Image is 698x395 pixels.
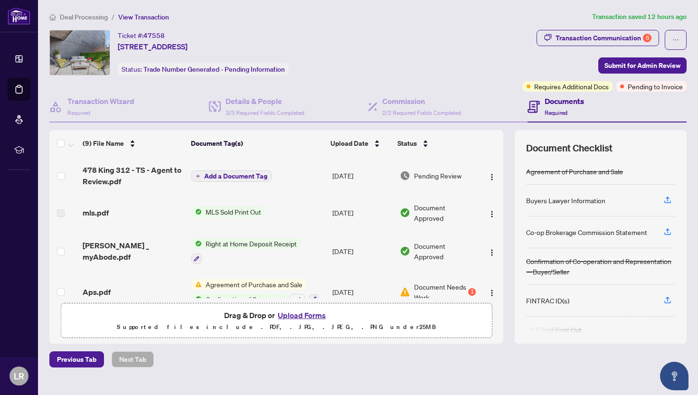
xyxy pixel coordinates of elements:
[196,174,200,179] span: plus
[526,166,623,177] div: Agreement of Purchase and Sale
[526,227,647,237] div: Co-op Brokerage Commission Statement
[400,207,410,218] img: Document Status
[397,138,417,149] span: Status
[488,210,496,218] img: Logo
[275,309,329,321] button: Upload Forms
[414,282,467,302] span: Document Needs Work
[537,30,659,46] button: Transaction Communication6
[191,238,202,249] img: Status Icon
[60,13,108,21] span: Deal Processing
[202,294,286,304] span: Confirmation of Co-operation and Representation—Buyer/Seller
[592,11,687,22] article: Transaction saved 12 hours ago
[83,164,184,187] span: 478 King 312 - TS - Agent to Review.pdf
[118,13,169,21] span: View Transaction
[204,173,267,179] span: Add a Document Tag
[329,272,396,312] td: [DATE]
[83,138,124,149] span: (9) File Name
[83,240,184,263] span: [PERSON_NAME] _ myAbode.pdf
[526,256,675,277] div: Confirmation of Co-operation and Representation—Buyer/Seller
[414,170,462,181] span: Pending Review
[329,231,396,272] td: [DATE]
[556,30,651,46] div: Transaction Communication
[400,246,410,256] img: Document Status
[143,31,165,40] span: 47558
[598,57,687,74] button: Submit for Admin Review
[61,303,491,339] span: Drag & Drop orUpload FormsSupported files include .PDF, .JPG, .JPEG, .PNG under25MB
[49,14,56,20] span: home
[202,207,265,217] span: MLS Sold Print Out
[488,249,496,256] img: Logo
[468,288,476,296] div: 1
[534,81,609,92] span: Requires Additional Docs
[83,207,109,218] span: mls.pdf
[191,207,265,217] button: Status IconMLS Sold Print Out
[118,63,289,75] div: Status:
[488,173,496,181] img: Logo
[14,369,24,383] span: LR
[526,195,605,206] div: Buyers Lawyer Information
[202,279,306,290] span: Agreement of Purchase and Sale
[67,95,134,107] h4: Transaction Wizard
[118,41,188,52] span: [STREET_ADDRESS]
[414,202,476,223] span: Document Approved
[202,238,301,249] span: Right at Home Deposit Receipt
[49,351,104,367] button: Previous Tab
[400,287,410,297] img: Document Status
[112,11,114,22] li: /
[604,58,680,73] span: Submit for Admin Review
[672,37,679,43] span: ellipsis
[191,279,319,305] button: Status IconAgreement of Purchase and SaleStatus IconConfirmation of Co-operation and Representati...
[83,286,111,298] span: Aps.pdf
[382,95,461,107] h4: Commission
[414,241,476,262] span: Document Approved
[484,205,500,220] button: Logo
[191,207,202,217] img: Status Icon
[545,95,584,107] h4: Documents
[224,309,329,321] span: Drag & Drop or
[290,294,305,304] div: + 1
[545,109,567,116] span: Required
[191,238,301,264] button: Status IconRight at Home Deposit Receipt
[330,138,368,149] span: Upload Date
[488,289,496,297] img: Logo
[67,321,486,333] p: Supported files include .PDF, .JPG, .JPEG, .PNG under 25 MB
[187,130,327,157] th: Document Tag(s)
[67,109,90,116] span: Required
[8,7,30,25] img: logo
[628,81,683,92] span: Pending to Invoice
[143,65,285,74] span: Trade Number Generated - Pending Information
[329,157,396,195] td: [DATE]
[226,95,304,107] h4: Details & People
[226,109,304,116] span: 3/3 Required Fields Completed
[112,351,154,367] button: Next Tab
[191,170,272,182] button: Add a Document Tag
[484,284,500,300] button: Logo
[50,30,110,75] img: IMG-C12241629_1.jpg
[382,109,461,116] span: 2/2 Required Fields Completed
[400,170,410,181] img: Document Status
[660,362,689,390] button: Open asap
[484,168,500,183] button: Logo
[643,34,651,42] div: 6
[191,294,202,304] img: Status Icon
[57,352,96,367] span: Previous Tab
[394,130,477,157] th: Status
[118,30,165,41] div: Ticket #:
[327,130,394,157] th: Upload Date
[191,279,202,290] img: Status Icon
[329,195,396,231] td: [DATE]
[484,244,500,259] button: Logo
[191,170,272,182] button: Add a Document Tag
[79,130,187,157] th: (9) File Name
[526,295,569,306] div: FINTRAC ID(s)
[526,141,613,155] span: Document Checklist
